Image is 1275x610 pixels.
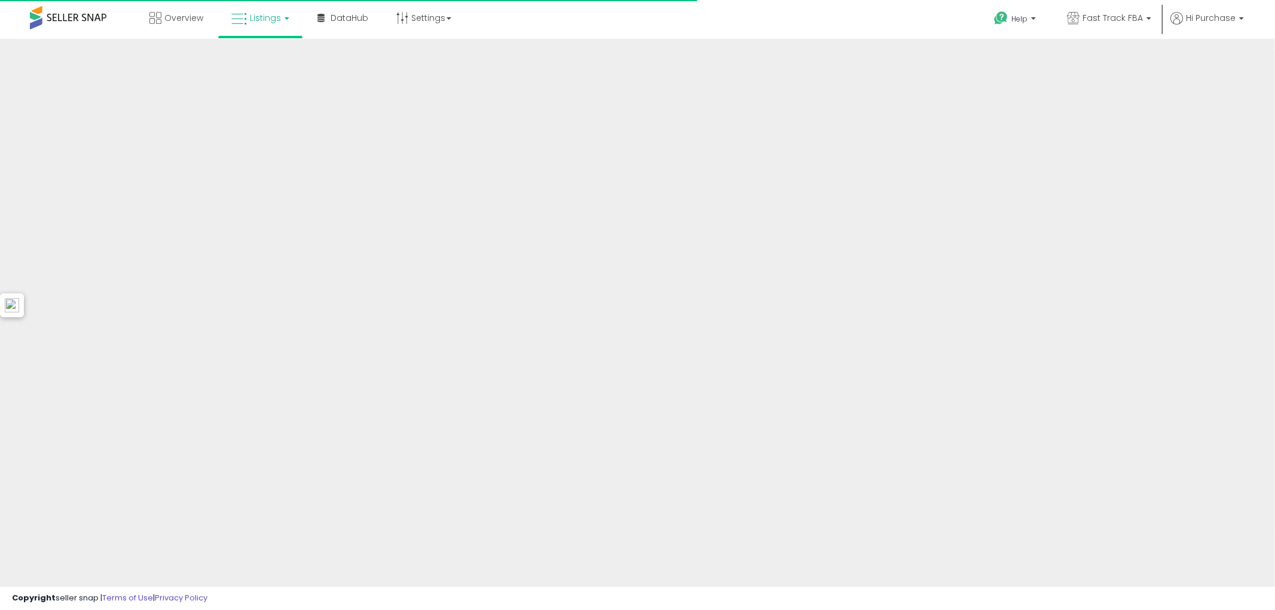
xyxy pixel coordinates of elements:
[984,2,1048,39] a: Help
[164,12,203,24] span: Overview
[250,12,281,24] span: Listings
[1083,12,1143,24] span: Fast Track FBA
[1186,12,1236,24] span: Hi Purchase
[5,298,19,312] img: icon48.png
[331,12,368,24] span: DataHub
[993,11,1008,26] i: Get Help
[1011,14,1028,24] span: Help
[1170,12,1244,39] a: Hi Purchase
